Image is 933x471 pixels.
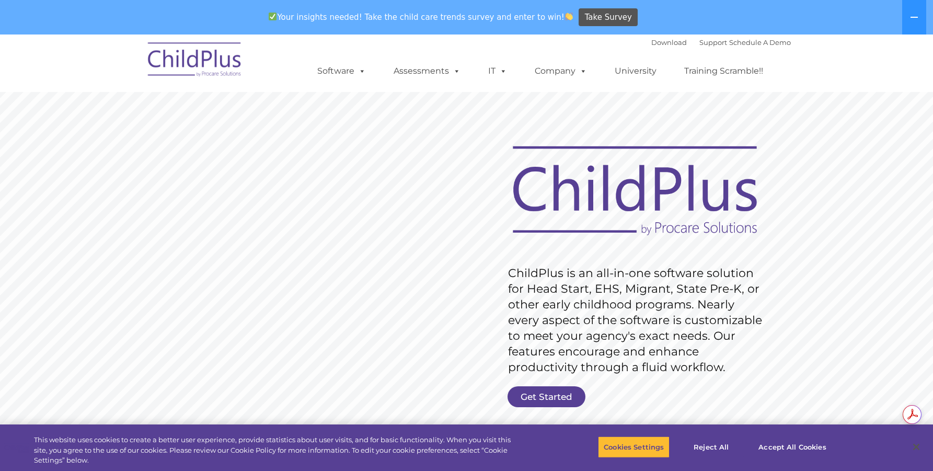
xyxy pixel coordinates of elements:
[143,35,247,87] img: ChildPlus by Procare Solutions
[651,38,687,47] a: Download
[264,7,578,27] span: Your insights needed! Take the child care trends survey and enter to win!
[699,38,727,47] a: Support
[585,8,632,27] span: Take Survey
[508,386,585,407] a: Get Started
[579,8,638,27] a: Take Survey
[524,61,597,82] a: Company
[307,61,376,82] a: Software
[604,61,667,82] a: University
[753,436,832,458] button: Accept All Cookies
[508,266,767,375] rs-layer: ChildPlus is an all-in-one software solution for Head Start, EHS, Migrant, State Pre-K, or other ...
[729,38,791,47] a: Schedule A Demo
[383,61,471,82] a: Assessments
[598,436,670,458] button: Cookies Settings
[678,436,744,458] button: Reject All
[565,13,573,20] img: 👏
[34,435,513,466] div: This website uses cookies to create a better user experience, provide statistics about user visit...
[651,38,791,47] font: |
[674,61,774,82] a: Training Scramble!!
[269,13,277,20] img: ✅
[905,435,928,458] button: Close
[478,61,517,82] a: IT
